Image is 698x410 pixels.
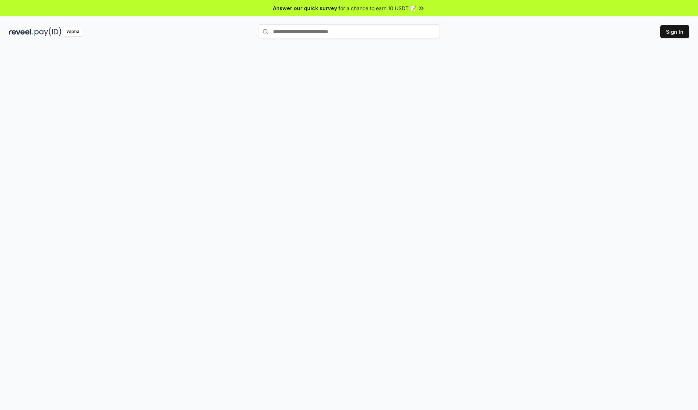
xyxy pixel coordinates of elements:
span: Answer our quick survey [273,4,337,12]
div: Alpha [63,27,83,36]
img: pay_id [35,27,61,36]
span: for a chance to earn 10 USDT 📝 [338,4,416,12]
button: Sign In [660,25,689,38]
img: reveel_dark [9,27,33,36]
